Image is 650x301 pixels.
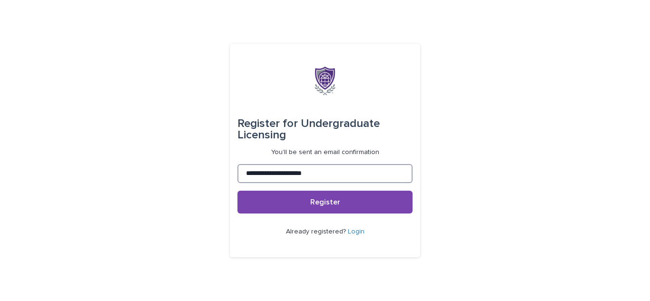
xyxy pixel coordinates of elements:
[315,67,335,95] img: x6gApCqSSRW4kcS938hP
[348,228,364,235] a: Login
[237,118,298,129] span: Register for
[286,228,348,235] span: Already registered?
[310,198,340,206] span: Register
[237,110,413,148] div: Undergraduate Licensing
[271,148,379,156] p: You'll be sent an email confirmation
[237,191,413,214] button: Register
